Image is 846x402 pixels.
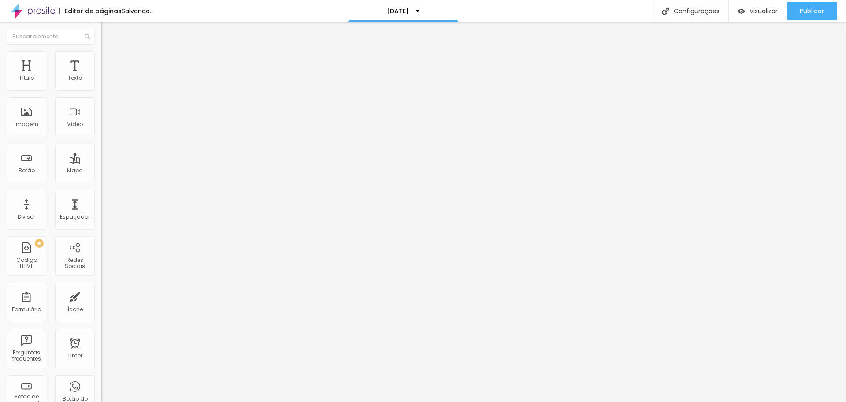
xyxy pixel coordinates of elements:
[7,29,95,45] input: Buscar elemento
[15,121,38,127] div: Imagem
[18,214,35,220] div: Divisor
[662,7,669,15] img: Icone
[800,7,824,15] span: Publicar
[67,167,83,174] div: Mapa
[68,75,82,81] div: Texto
[387,8,409,14] p: [DATE]
[67,353,82,359] div: Timer
[19,75,34,81] div: Título
[750,7,778,15] span: Visualizar
[122,8,154,14] div: Salvando...
[787,2,837,20] button: Publicar
[67,306,83,313] div: Ícone
[9,350,44,362] div: Perguntas frequentes
[59,8,122,14] div: Editor de páginas
[19,167,35,174] div: Botão
[67,121,83,127] div: Vídeo
[729,2,787,20] button: Visualizar
[101,22,846,402] iframe: Editor
[9,257,44,270] div: Código HTML
[12,306,41,313] div: Formulário
[85,34,90,39] img: Icone
[60,214,90,220] div: Espaçador
[738,7,745,15] img: view-1.svg
[57,257,92,270] div: Redes Sociais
